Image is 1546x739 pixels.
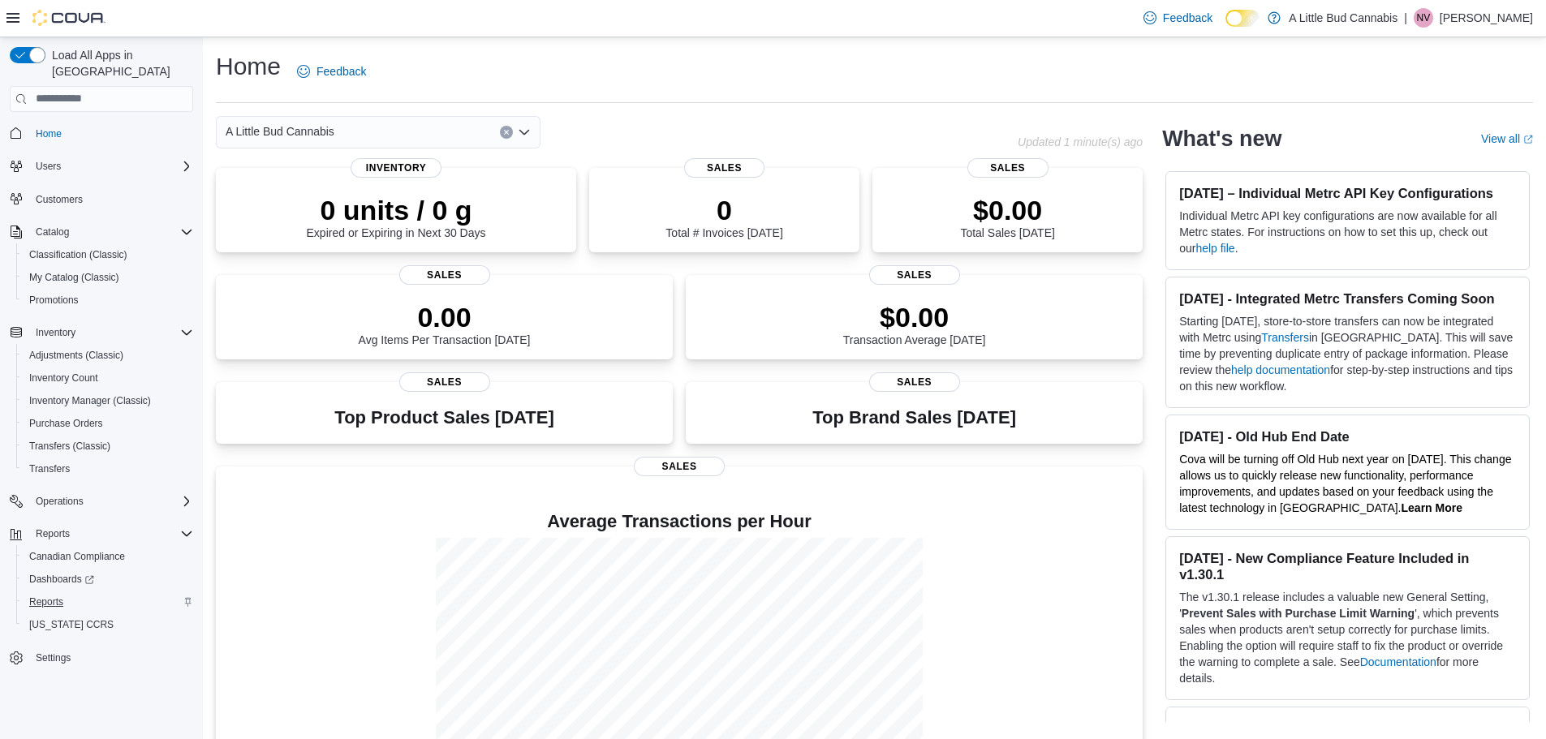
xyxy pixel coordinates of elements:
span: Promotions [29,294,79,307]
a: Canadian Compliance [23,547,131,566]
div: Expired or Expiring in Next 30 Days [307,194,486,239]
p: Updated 1 minute(s) ago [1018,135,1143,148]
span: Purchase Orders [29,417,103,430]
span: Home [36,127,62,140]
button: Inventory Manager (Classic) [16,389,200,412]
button: Catalog [3,221,200,243]
span: Sales [634,457,725,476]
span: My Catalog (Classic) [23,268,193,287]
button: Settings [3,646,200,669]
span: Customers [36,193,83,206]
button: Classification (Classic) [16,243,200,266]
a: Home [29,124,68,144]
strong: Learn More [1402,501,1462,514]
p: $0.00 [843,301,986,333]
h4: Average Transactions per Hour [229,512,1130,531]
span: Home [29,123,193,144]
a: [US_STATE] CCRS [23,615,120,634]
span: Catalog [29,222,193,242]
a: Inventory Manager (Classic) [23,391,157,410]
a: Transfers [23,459,76,479]
a: Purchase Orders [23,414,110,433]
input: Dark Mode [1225,10,1260,27]
button: [US_STATE] CCRS [16,613,200,636]
a: My Catalog (Classic) [23,268,126,287]
button: Reports [16,591,200,613]
span: NV [1417,8,1431,28]
span: Operations [29,492,193,511]
a: Reports [23,592,70,612]
h3: [DATE] – Individual Metrc API Key Configurations [1179,185,1516,201]
button: Reports [29,524,76,544]
strong: Prevent Sales with Purchase Limit Warning [1182,607,1415,620]
p: [PERSON_NAME] [1440,8,1533,28]
span: Transfers (Classic) [23,436,193,456]
h1: Home [216,50,281,83]
span: Settings [29,647,193,668]
span: Inventory Manager (Classic) [29,394,151,407]
a: Settings [29,648,77,668]
span: Canadian Compliance [23,547,193,566]
span: A Little Bud Cannabis [226,122,334,141]
span: Reports [36,527,70,540]
button: Operations [3,490,200,513]
span: Sales [967,158,1049,178]
button: Transfers (Classic) [16,435,200,458]
img: Cova [32,10,106,26]
h3: [DATE] - Old Hub End Date [1179,428,1516,445]
a: Documentation [1360,655,1436,668]
p: 0 [665,194,782,226]
span: Customers [29,189,193,209]
span: Promotions [23,290,193,310]
a: View allExternal link [1481,132,1533,145]
span: Washington CCRS [23,615,193,634]
p: Starting [DATE], store-to-store transfers can now be integrated with Metrc using in [GEOGRAPHIC_D... [1179,313,1516,394]
span: Load All Apps in [GEOGRAPHIC_DATA] [45,47,193,79]
button: Adjustments (Classic) [16,344,200,367]
button: Clear input [500,126,513,139]
div: Total Sales [DATE] [960,194,1054,239]
span: Reports [29,595,63,608]
button: Promotions [16,289,200,311]
span: Dashboards [29,573,94,586]
span: Catalog [36,226,69,238]
p: $0.00 [960,194,1054,226]
span: Adjustments (Classic) [29,349,123,362]
button: Operations [29,492,90,511]
button: Inventory [29,323,82,342]
span: Sales [399,372,490,392]
h3: Top Product Sales [DATE] [334,408,553,428]
button: Catalog [29,222,75,242]
a: help documentation [1231,363,1330,376]
span: Feedback [1163,10,1212,26]
div: Total # Invoices [DATE] [665,194,782,239]
a: help file [1195,242,1234,255]
button: Transfers [16,458,200,480]
a: Customers [29,190,89,209]
span: Operations [36,495,84,508]
nav: Complex example [10,115,193,712]
span: Classification (Classic) [29,248,127,261]
div: Nick Vanderwal [1414,8,1433,28]
a: Transfers (Classic) [23,436,117,456]
a: Dashboards [23,569,101,589]
a: Dashboards [16,568,200,591]
span: Sales [869,265,960,285]
button: Canadian Compliance [16,545,200,568]
span: Sales [869,372,960,392]
span: Dark Mode [1225,27,1226,28]
span: Purchase Orders [23,414,193,433]
a: Feedback [1137,2,1219,34]
h3: [DATE] - New Compliance Feature Included in v1.30.1 [1179,550,1516,582]
span: Sales [684,158,765,178]
span: Inventory Count [29,372,98,385]
a: Promotions [23,290,85,310]
button: Inventory Count [16,367,200,389]
button: Open list of options [518,126,531,139]
button: Users [3,155,200,178]
span: My Catalog (Classic) [29,271,119,284]
span: Dashboards [23,569,193,589]
span: Classification (Classic) [23,245,193,264]
p: Individual Metrc API key configurations are now available for all Metrc states. For instructions ... [1179,208,1516,256]
p: | [1404,8,1407,28]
